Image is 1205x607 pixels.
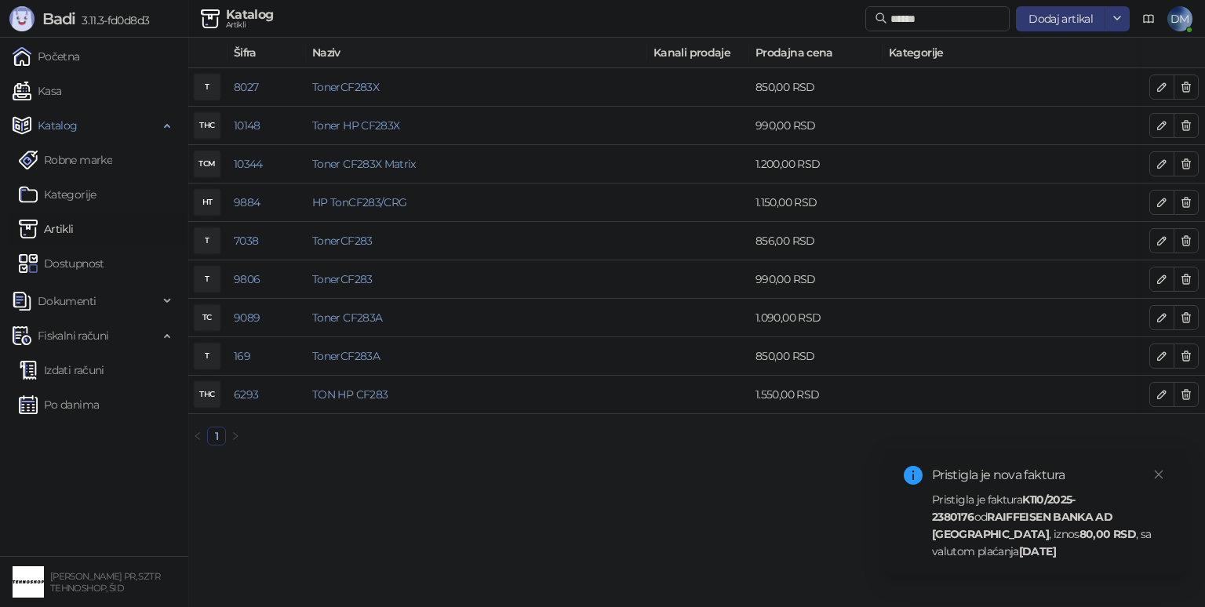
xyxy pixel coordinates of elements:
[13,566,44,598] img: 64x64-companyLogo-68805acf-9e22-4a20-bcb3-9756868d3d19.jpeg
[306,107,647,145] td: Toner HP CF283X
[201,9,220,28] img: Artikli
[312,157,416,171] a: Toner CF283X Matrix
[889,44,1202,61] span: Kategorije
[749,145,883,184] td: 1.200,00 RSD
[75,13,149,27] span: 3.11.3-fd0d8d3
[312,349,380,363] a: TonerCF283A
[306,222,647,260] td: TonerCF283
[234,157,263,171] a: 10344
[1136,6,1161,31] a: Dokumentacija
[207,427,226,445] li: 1
[749,337,883,376] td: 850,00 RSD
[306,145,647,184] td: Toner CF283X Matrix
[312,118,399,133] a: Toner HP CF283X
[749,260,883,299] td: 990,00 RSD
[904,466,923,485] span: info-circle
[306,299,647,337] td: Toner CF283A
[42,9,75,28] span: Badi
[231,431,240,441] span: right
[749,107,883,145] td: 990,00 RSD
[195,305,220,330] div: TC
[208,427,225,445] a: 1
[234,311,260,325] a: 9089
[306,260,647,299] td: TonerCF283
[9,6,35,31] img: Logo
[13,75,61,107] a: Kasa
[195,267,220,292] div: T
[749,184,883,222] td: 1.150,00 RSD
[195,190,220,215] div: HT
[312,311,382,325] a: Toner CF283A
[19,220,38,238] img: Artikli
[1016,6,1105,31] button: Dodaj artikal
[188,427,207,445] li: Prethodna strana
[195,113,220,138] div: THC
[234,272,260,286] a: 9806
[234,234,258,248] a: 7038
[932,466,1167,485] div: Pristigla je nova faktura
[38,285,96,317] span: Dokumenti
[188,427,207,445] button: left
[195,228,220,253] div: T
[306,184,647,222] td: HP TonCF283/CRG
[234,387,258,402] a: 6293
[647,38,749,68] th: Kanali prodaje
[312,195,406,209] a: HP TonCF283/CRG
[749,376,883,414] td: 1.550,00 RSD
[234,118,260,133] a: 10148
[19,213,74,245] a: ArtikliArtikli
[19,354,104,386] a: Izdati računi
[932,493,1076,524] strong: K110/2025-2380176
[19,389,99,420] a: Po danima
[932,491,1167,560] div: Pristigla je faktura od , iznos , sa valutom plaćanja
[306,376,647,414] td: TON HP CF283
[1079,527,1136,541] strong: 80,00 RSD
[19,248,104,279] a: Dostupnost
[19,144,112,176] a: Robne marke
[312,387,388,402] a: TON HP CF283
[228,38,306,68] th: Šifra
[195,382,220,407] div: THC
[13,41,80,72] a: Početna
[38,110,78,141] span: Katalog
[1019,544,1056,558] strong: [DATE]
[195,75,220,100] div: T
[226,21,274,29] div: Artikli
[1153,469,1164,480] span: close
[749,68,883,107] td: 850,00 RSD
[226,427,245,445] li: Sledeća strana
[1150,466,1167,483] a: Close
[226,427,245,445] button: right
[234,349,250,363] a: 169
[312,272,373,286] a: TonerCF283
[306,68,647,107] td: TonerCF283X
[195,151,220,176] div: TCM
[193,431,202,441] span: left
[306,337,647,376] td: TonerCF283A
[195,343,220,369] div: T
[312,80,379,94] a: TonerCF283X
[749,222,883,260] td: 856,00 RSD
[234,195,260,209] a: 9884
[306,38,647,68] th: Naziv
[19,179,96,210] a: Kategorije
[749,38,883,68] th: Prodajna cena
[1028,12,1093,26] span: Dodaj artikal
[312,234,373,248] a: TonerCF283
[1167,6,1192,31] span: DM
[932,510,1112,541] strong: RAIFFEISEN BANKA AD [GEOGRAPHIC_DATA]
[50,571,160,594] small: [PERSON_NAME] PR, SZTR TEHNOSHOP, ŠID
[38,320,108,351] span: Fiskalni računi
[234,80,258,94] a: 8027
[749,299,883,337] td: 1.090,00 RSD
[226,9,274,21] div: Katalog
